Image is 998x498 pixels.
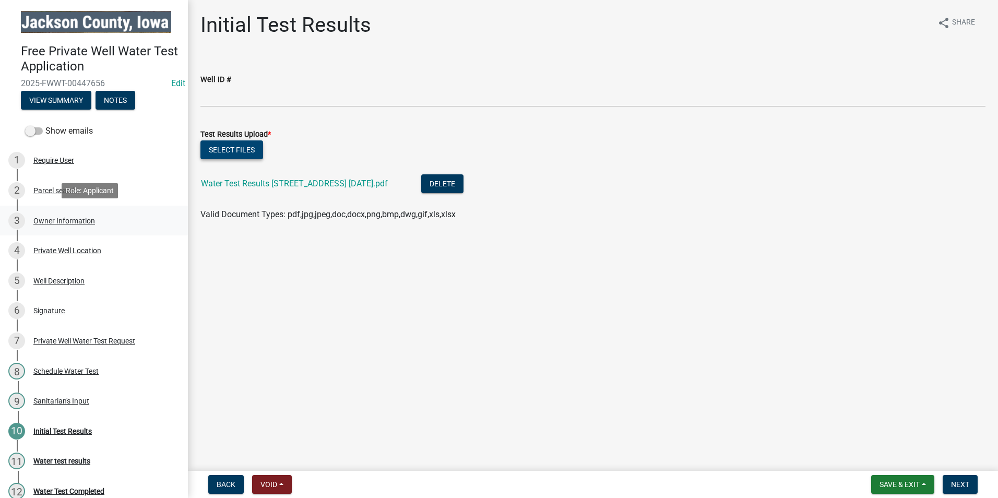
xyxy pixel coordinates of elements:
div: 9 [8,393,25,409]
div: Parcel search [33,187,77,194]
div: Require User [33,157,74,164]
span: Void [260,480,277,489]
div: 6 [8,302,25,319]
label: Well ID # [200,76,231,84]
span: Back [217,480,235,489]
button: Back [208,475,244,494]
div: 1 [8,152,25,169]
div: Role: Applicant [62,183,118,198]
h1: Initial Test Results [200,13,371,38]
span: Save & Exit [880,480,920,489]
div: Water test results [33,457,90,465]
a: Water Test Results [STREET_ADDRESS] [DATE].pdf [201,179,388,188]
wm-modal-confirm: Delete Document [421,180,464,189]
div: Signature [33,307,65,314]
div: 7 [8,333,25,349]
button: shareShare [929,13,983,33]
div: Sanitarian's Input [33,397,89,405]
button: Delete [421,174,464,193]
div: 3 [8,212,25,229]
span: Next [951,480,969,489]
div: 10 [8,423,25,440]
button: Save & Exit [871,475,934,494]
div: 2 [8,182,25,199]
wm-modal-confirm: Summary [21,97,91,105]
button: Select files [200,140,263,159]
div: Initial Test Results [33,428,92,435]
label: Show emails [25,125,93,137]
h4: Free Private Well Water Test Application [21,44,180,74]
label: Test Results Upload [200,131,271,138]
div: 11 [8,453,25,469]
div: 4 [8,242,25,259]
div: Water Test Completed [33,488,104,495]
i: share [937,17,950,29]
button: View Summary [21,91,91,110]
div: Private Well Water Test Request [33,337,135,345]
div: Well Description [33,277,85,284]
span: 2025-FWWT-00447656 [21,78,167,88]
a: Edit [171,78,185,88]
wm-modal-confirm: Edit Application Number [171,78,185,88]
span: Valid Document Types: pdf,jpg,jpeg,doc,docx,png,bmp,dwg,gif,xls,xlsx [200,209,456,219]
div: 8 [8,363,25,380]
div: Owner Information [33,217,95,224]
div: 5 [8,272,25,289]
button: Void [252,475,292,494]
button: Next [943,475,978,494]
div: Private Well Location [33,247,101,254]
wm-modal-confirm: Notes [96,97,135,105]
button: Notes [96,91,135,110]
span: Share [952,17,975,29]
div: Schedule Water Test [33,367,99,375]
img: Jackson County, Iowa [21,11,171,33]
